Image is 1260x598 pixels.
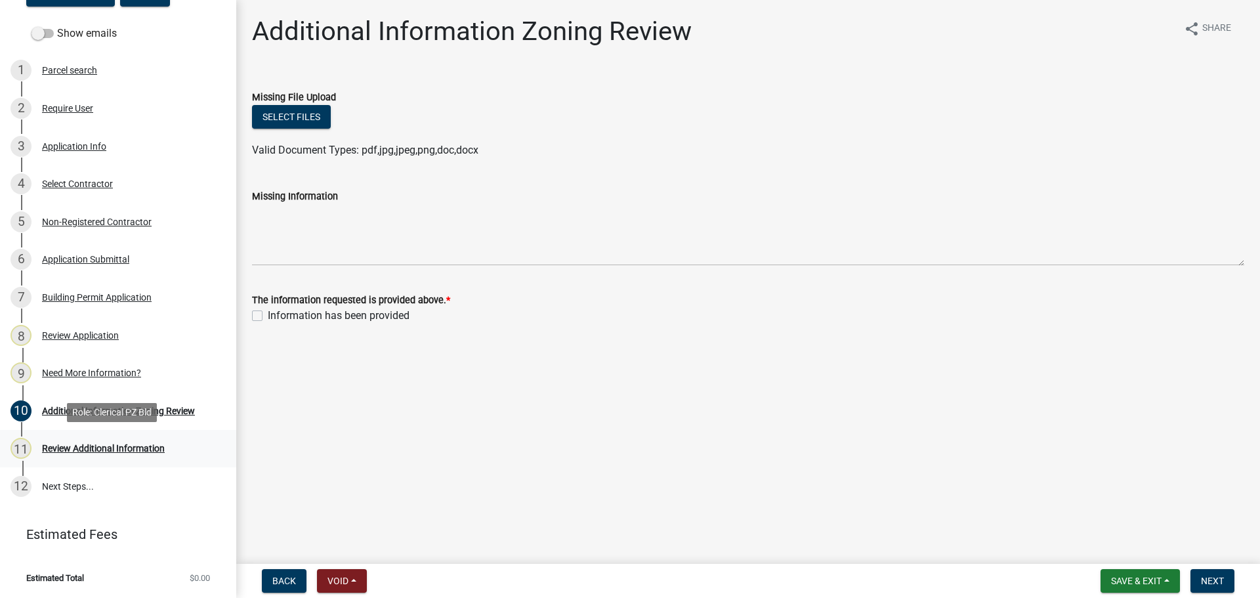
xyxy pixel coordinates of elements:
h1: Additional Information Zoning Review [252,16,692,47]
span: Back [272,576,296,586]
div: 10 [10,400,31,421]
div: Application Submittal [42,255,129,264]
div: 12 [10,476,31,497]
span: Void [327,576,348,586]
div: Need More Information? [42,368,141,377]
div: Non-Registered Contractor [42,217,152,226]
div: 4 [10,173,31,194]
div: 6 [10,249,31,270]
button: Save & Exit [1101,569,1180,593]
label: Information has been provided [268,308,409,324]
label: Show emails [31,26,117,41]
span: Share [1202,21,1231,37]
label: Missing Information [252,192,338,202]
span: Valid Document Types: pdf,jpg,jpeg,png,doc,docx [252,144,478,156]
div: Role: Clerical PZ Bld [67,403,157,422]
div: 11 [10,438,31,459]
button: shareShare [1173,16,1242,41]
button: Next [1190,569,1234,593]
button: Back [262,569,306,593]
button: Void [317,569,367,593]
label: Missing File Upload [252,93,336,102]
a: Estimated Fees [10,521,215,547]
div: 8 [10,325,31,346]
div: 7 [10,287,31,308]
span: Save & Exit [1111,576,1162,586]
div: Review Additional Information [42,444,165,453]
span: Next [1201,576,1224,586]
label: The information requested is provided above. [252,296,450,305]
div: 3 [10,136,31,157]
div: Application Info [42,142,106,151]
div: Building Permit Application [42,293,152,302]
div: Additional Information Zoning Review [42,406,195,416]
div: 5 [10,211,31,232]
div: Select Contractor [42,179,113,188]
button: Select files [252,105,331,129]
div: 9 [10,362,31,383]
span: Estimated Total [26,574,84,582]
div: 2 [10,98,31,119]
div: Review Application [42,331,119,340]
span: $0.00 [190,574,210,582]
div: Parcel search [42,66,97,75]
div: Require User [42,104,93,113]
div: 1 [10,60,31,81]
i: share [1184,21,1200,37]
